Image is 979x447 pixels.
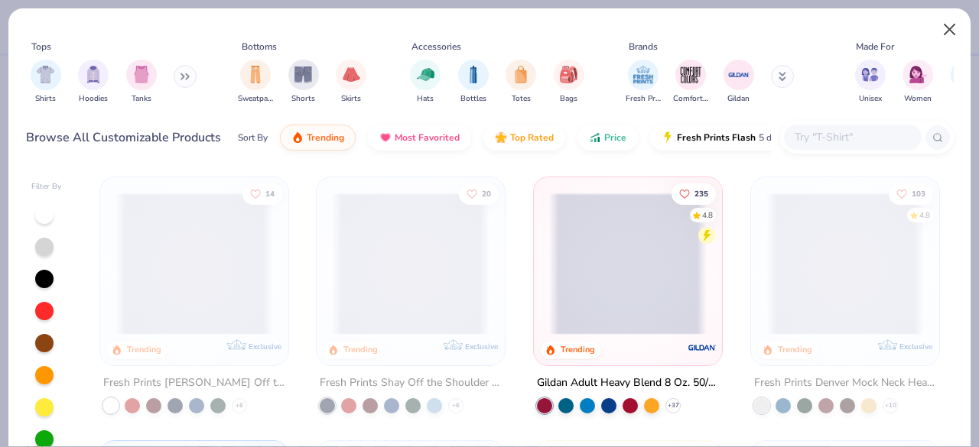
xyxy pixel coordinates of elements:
div: Tops [31,40,51,53]
span: Sweatpants [238,93,273,105]
button: Like [460,183,499,204]
span: Bags [560,93,577,105]
div: Made For [856,40,894,53]
img: Bags Image [560,66,577,83]
img: Women Image [909,66,927,83]
div: filter for Shorts [288,60,319,105]
button: filter button [855,60,886,105]
img: Shorts Image [294,66,312,83]
div: filter for Hoodies [78,60,109,105]
div: filter for Women [903,60,933,105]
div: filter for Sweatpants [238,60,273,105]
span: Most Favorited [395,131,460,144]
span: Top Rated [510,131,554,144]
div: Bottoms [242,40,277,53]
span: 5 day delivery [759,129,815,147]
button: Top Rated [483,125,565,151]
img: trending.gif [291,131,304,144]
span: Shorts [291,93,315,105]
span: + 37 [668,401,679,410]
div: filter for Tanks [126,60,157,105]
button: Price [577,125,638,151]
button: filter button [31,60,61,105]
span: 14 [265,189,275,197]
span: Tanks [132,93,151,105]
span: Skirts [341,93,361,105]
span: Hoodies [79,93,108,105]
button: Like [242,183,282,204]
span: Fresh Prints Flash [677,131,756,144]
div: Filter By [31,181,62,193]
div: 4.8 [919,209,930,221]
div: filter for Bottles [458,60,489,105]
img: Hats Image [417,66,434,83]
button: Like [672,183,716,204]
button: Most Favorited [368,125,471,151]
button: filter button [410,60,441,105]
div: filter for Unisex [855,60,886,105]
span: Unisex [859,93,882,105]
button: filter button [78,60,109,105]
img: Sweatpants Image [247,66,264,83]
button: filter button [673,60,708,105]
button: filter button [458,60,489,105]
span: 235 [694,189,708,197]
span: Gildan [727,93,750,105]
button: filter button [626,60,661,105]
img: Tanks Image [133,66,150,83]
div: Fresh Prints Denver Mock Neck Heavyweight Sweatshirt [754,374,936,393]
span: Hats [417,93,434,105]
button: filter button [724,60,754,105]
div: Sort By [238,131,268,144]
span: Exclusive [899,342,932,351]
div: 4.8 [702,209,713,221]
img: TopRated.gif [495,131,507,144]
button: Fresh Prints Flash5 day delivery [650,125,827,151]
span: Fresh Prints [626,93,661,105]
div: Brands [629,40,658,53]
div: filter for Bags [554,60,584,105]
span: Shirts [35,93,56,105]
img: flash.gif [662,131,674,144]
div: Fresh Prints Shay Off the Shoulder Tank [320,374,502,393]
div: filter for Comfort Colors [673,60,708,105]
div: filter for Totes [506,60,536,105]
img: most_fav.gif [379,131,392,144]
span: Women [904,93,932,105]
input: Try "T-Shirt" [793,128,911,146]
span: 20 [483,189,492,197]
span: Price [604,131,626,144]
span: Trending [307,131,344,144]
button: filter button [288,60,319,105]
img: Skirts Image [343,66,360,83]
span: + 6 [236,401,243,410]
span: + 10 [884,401,896,410]
div: Browse All Customizable Products [26,128,221,147]
button: filter button [336,60,366,105]
button: filter button [506,60,536,105]
img: Comfort Colors Image [679,63,702,86]
div: filter for Shirts [31,60,61,105]
button: filter button [238,60,273,105]
div: filter for Hats [410,60,441,105]
img: Bottles Image [465,66,482,83]
div: filter for Gildan [724,60,754,105]
button: Like [889,183,933,204]
div: filter for Fresh Prints [626,60,661,105]
img: Gildan logo [687,332,717,363]
div: filter for Skirts [336,60,366,105]
img: Unisex Image [861,66,879,83]
span: Bottles [460,93,486,105]
span: Exclusive [248,342,281,351]
div: Gildan Adult Heavy Blend 8 Oz. 50/50 Hooded Sweatshirt [537,374,719,393]
span: Totes [512,93,531,105]
img: Totes Image [512,66,529,83]
span: + 6 [452,401,460,410]
span: 103 [912,189,925,197]
button: filter button [554,60,584,105]
span: Exclusive [465,342,498,351]
button: filter button [903,60,933,105]
img: Fresh Prints Image [632,63,655,86]
div: Accessories [411,40,461,53]
button: Close [935,15,964,44]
